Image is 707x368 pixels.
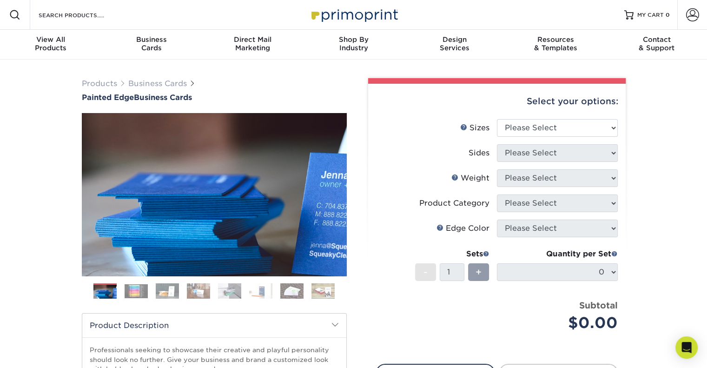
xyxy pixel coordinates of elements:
span: Contact [606,35,707,44]
div: Select your options: [376,84,618,119]
span: - [423,265,428,279]
a: DesignServices [404,30,505,60]
img: Business Cards 08 [311,283,335,299]
a: Shop ByIndustry [303,30,404,60]
span: Resources [505,35,606,44]
span: + [476,265,482,279]
strong: Subtotal [579,300,618,310]
img: Business Cards 05 [218,283,241,299]
div: Sides [469,147,489,159]
div: Open Intercom Messenger [675,336,698,359]
div: Product Category [419,198,489,209]
a: Direct MailMarketing [202,30,303,60]
span: Direct Mail [202,35,303,44]
input: SEARCH PRODUCTS..... [38,9,128,20]
span: MY CART [637,11,664,19]
div: Weight [451,173,489,184]
a: Products [82,79,117,88]
img: Painted Edge 01 [82,62,347,327]
img: Business Cards 02 [125,284,148,298]
a: Business Cards [128,79,187,88]
div: $0.00 [504,312,618,334]
div: Edge Color [436,223,489,234]
div: Industry [303,35,404,52]
img: Business Cards 03 [156,283,179,299]
div: & Support [606,35,707,52]
img: Business Cards 07 [280,283,304,299]
h2: Product Description [82,314,346,337]
img: Business Cards 04 [187,283,210,299]
span: Design [404,35,505,44]
h1: Business Cards [82,93,347,102]
img: Business Cards 06 [249,283,272,299]
div: Sizes [460,122,489,134]
a: Painted EdgeBusiness Cards [82,93,347,102]
div: Quantity per Set [497,248,618,260]
div: Marketing [202,35,303,52]
a: Contact& Support [606,30,707,60]
span: 0 [666,12,670,18]
span: Shop By [303,35,404,44]
div: & Templates [505,35,606,52]
img: Business Cards 01 [93,280,117,303]
div: Sets [415,248,489,260]
div: Services [404,35,505,52]
img: Primoprint [307,5,400,25]
a: BusinessCards [101,30,202,60]
a: Resources& Templates [505,30,606,60]
span: Business [101,35,202,44]
span: Painted Edge [82,93,134,102]
div: Cards [101,35,202,52]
